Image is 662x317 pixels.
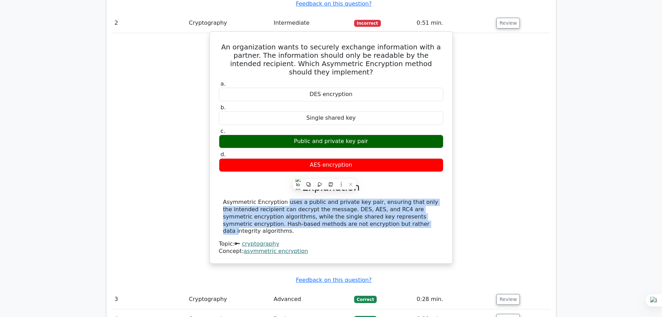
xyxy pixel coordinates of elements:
div: AES encryption [219,158,443,172]
h5: An organization wants to securely exchange information with a partner. The information should onl... [218,43,444,76]
span: d. [221,151,226,158]
span: c. [221,128,226,134]
div: Public and private key pair [219,135,443,148]
td: 0:28 min. [414,290,494,309]
div: Topic: [219,240,443,248]
td: Cryptography [186,290,271,309]
a: asymmetric encryption [244,248,308,254]
div: Concept: [219,248,443,255]
button: Review [496,294,520,305]
a: Feedback on this question? [296,277,371,283]
td: Advanced [271,290,351,309]
a: cryptography [242,240,279,247]
td: 2 [112,13,186,33]
div: DES encryption [219,88,443,101]
td: Cryptography [186,13,271,33]
span: Incorrect [354,20,381,27]
span: Correct [354,296,377,303]
div: Asymmetric Encryption uses a public and private key pair, ensuring that only the intended recipie... [223,199,439,235]
td: 0:51 min. [414,13,494,33]
div: Single shared key [219,111,443,125]
h3: Explanation [223,182,439,193]
button: Review [496,18,520,29]
td: Intermediate [271,13,351,33]
span: a. [221,80,226,87]
span: b. [221,104,226,111]
td: 3 [112,290,186,309]
a: Feedback on this question? [296,0,371,7]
